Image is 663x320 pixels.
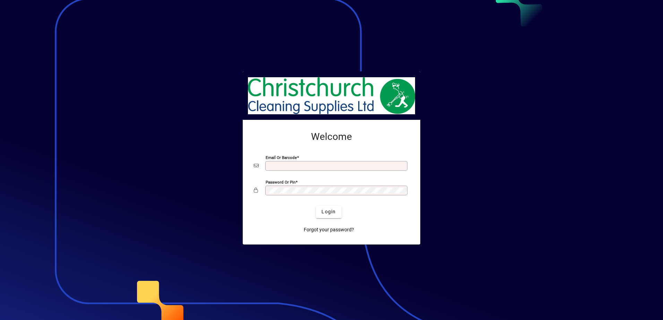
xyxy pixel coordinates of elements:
[266,179,295,184] mat-label: Password or Pin
[304,226,354,233] span: Forgot your password?
[316,206,341,218] button: Login
[321,208,336,215] span: Login
[254,131,409,143] h2: Welcome
[301,224,357,236] a: Forgot your password?
[266,155,297,160] mat-label: Email or Barcode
